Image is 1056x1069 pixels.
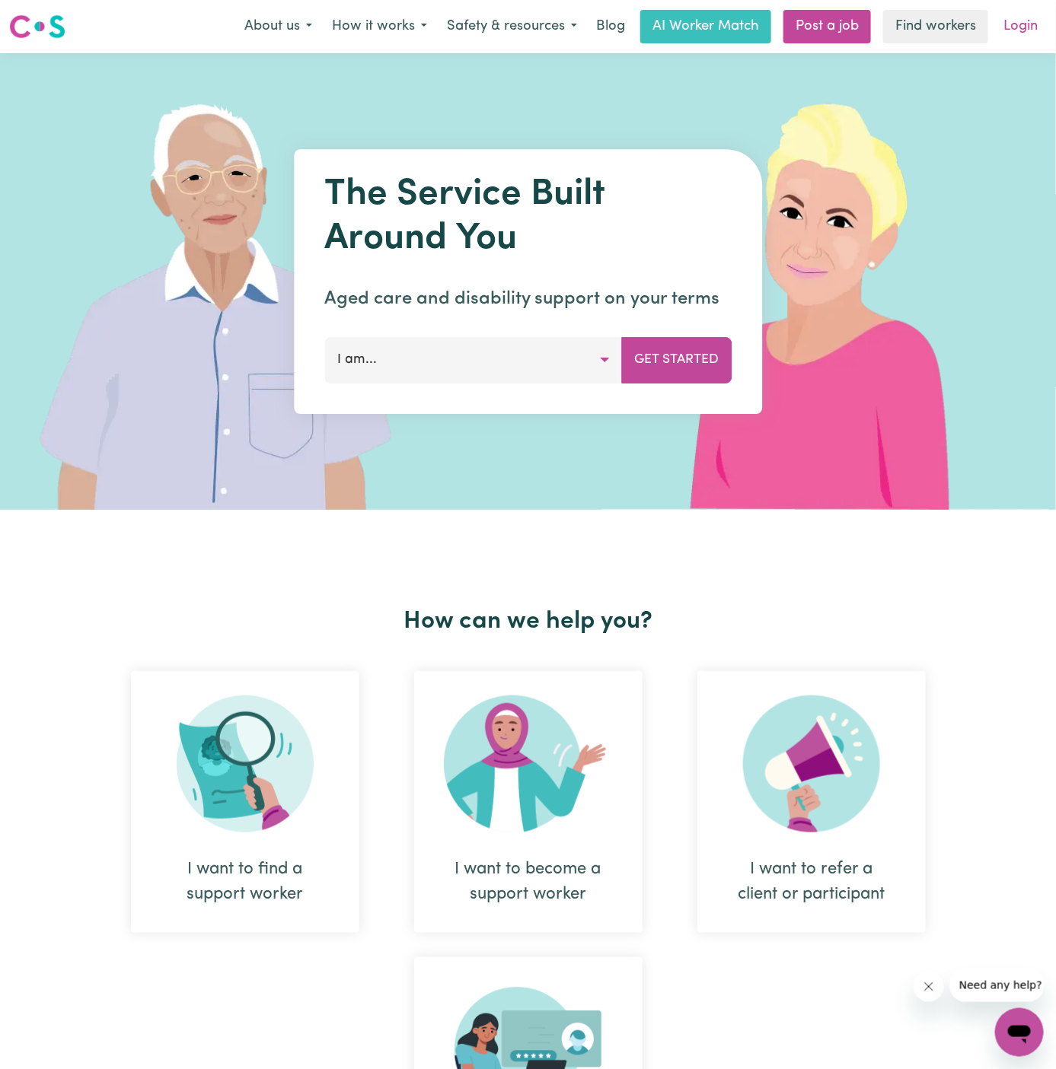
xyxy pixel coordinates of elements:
[324,337,622,383] button: I am...
[743,695,880,832] img: Refer
[451,857,606,907] div: I want to become a support worker
[995,1008,1044,1057] iframe: Button to launch messaging window
[587,10,634,43] a: Blog
[322,11,437,43] button: How it works
[994,10,1047,43] a: Login
[177,695,314,832] img: Search
[437,11,587,43] button: Safety & resources
[131,671,359,933] div: I want to find a support worker
[914,972,944,1002] iframe: Close message
[621,337,732,383] button: Get Started
[167,857,323,907] div: I want to find a support worker
[734,857,889,907] div: I want to refer a client or participant
[950,969,1044,1002] iframe: Message from company
[883,10,988,43] a: Find workers
[640,10,771,43] a: AI Worker Match
[444,695,613,832] img: Become Worker
[234,11,322,43] button: About us
[324,173,732,261] h1: The Service Built Around You
[9,13,65,40] img: Careseekers logo
[9,9,65,44] a: Careseekers logo
[783,10,871,43] a: Post a job
[697,671,926,933] div: I want to refer a client or participant
[324,285,732,313] p: Aged care and disability support on your terms
[414,671,643,933] div: I want to become a support worker
[104,607,953,636] h2: How can we help you?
